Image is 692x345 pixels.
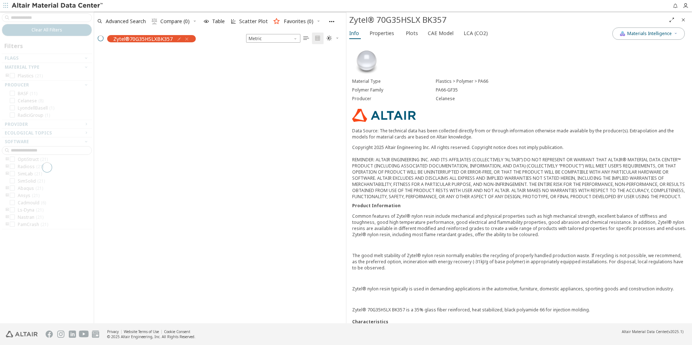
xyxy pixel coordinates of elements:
[106,19,146,24] span: Advanced Search
[160,19,190,24] span: Compare (0)
[315,35,321,41] i: 
[352,144,686,200] div: Copyright 2025 Altair Engineering Inc. All rights reserved. Copyright notice does not imply publi...
[303,35,309,41] i: 
[246,34,300,43] span: Metric
[352,319,686,325] div: Characteristics
[312,33,324,44] button: Tile View
[352,47,381,76] img: Material Type Image
[113,35,173,42] span: Zytel®70G35HSLXBK357
[428,27,453,39] span: CAE Model
[666,14,678,26] button: Full Screen
[352,87,436,93] div: Polymer Family
[352,96,436,102] div: Producer
[349,27,359,39] span: Info
[107,329,119,334] a: Privacy
[620,31,625,37] img: AI Copilot
[124,329,159,334] a: Website Terms of Use
[246,34,300,43] div: Unit System
[622,329,667,334] span: Altair Material Data Center
[352,307,686,313] p: Zytel® 70G35HSLX BK357 is a 35% glass fiber reinforced, heat stabilized, black polyamide 66 for i...
[352,213,686,238] p: Common features of Zytel® nylon resin include mechanical and physical properties such as high mec...
[352,78,436,84] div: Material Type
[627,31,672,37] span: Materials Intelligence
[352,109,416,122] img: Logo - Provider
[352,286,686,292] p: Zytel® nylon resin typically is used in demanding applications in the automotive, furniture, dome...
[107,334,195,339] div: © 2025 Altair Engineering, Inc. All Rights Reserved.
[324,33,342,44] button: Theme
[94,46,346,323] div: grid
[239,19,268,24] span: Scatter Plot
[352,203,686,209] div: Product Information
[612,27,685,40] button: AI CopilotMaterials Intelligence
[212,19,225,24] span: Table
[12,2,104,9] img: Altair Material Data Center
[164,329,190,334] a: Cookie Consent
[436,87,686,93] div: PA66-GF35
[300,33,312,44] button: Table View
[370,27,394,39] span: Properties
[352,252,686,271] p: The good melt stability of Zytel® nylon resin normally enables the recycling of properly handled ...
[6,331,38,337] img: Altair Engineering
[678,14,689,26] button: Close
[436,96,686,102] div: Celanese
[326,35,332,41] i: 
[152,18,157,24] i: 
[436,78,686,84] div: Plastics > Polymer > PA66
[349,14,666,26] div: Zytel® 70G35HSLX BK357
[284,19,313,24] span: Favorites (0)
[622,329,683,334] div: (v2025.1)
[464,27,488,39] span: LCA (CO2)
[406,27,418,39] span: Plots
[352,128,686,140] p: Data Source: The technical data has been collected directly from or through information otherwise...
